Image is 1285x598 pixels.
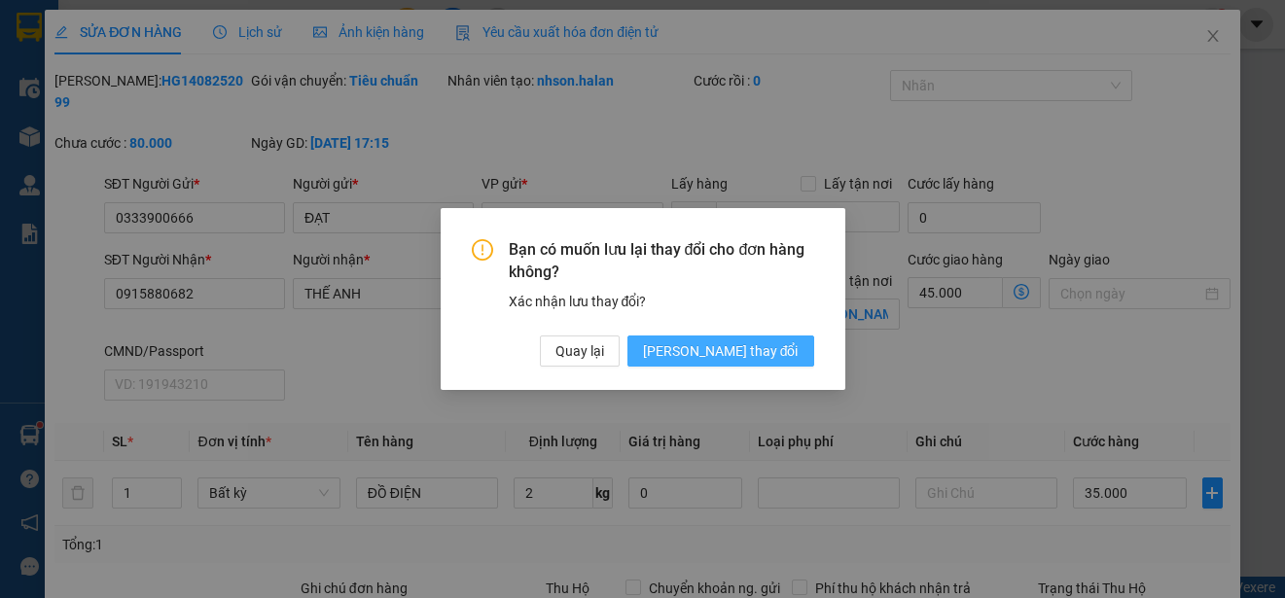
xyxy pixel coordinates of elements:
div: Xác nhận lưu thay đổi? [509,291,814,312]
button: [PERSON_NAME] thay đổi [627,335,814,367]
span: Quay lại [555,340,604,362]
span: exclamation-circle [472,239,493,261]
button: Quay lại [540,335,620,367]
span: [PERSON_NAME] thay đổi [643,340,799,362]
span: Bạn có muốn lưu lại thay đổi cho đơn hàng không? [509,239,814,283]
